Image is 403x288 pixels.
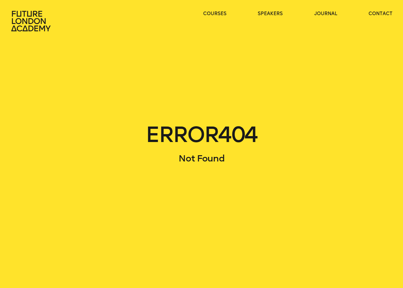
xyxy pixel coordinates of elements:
[314,11,337,17] a: journal
[178,153,224,164] span: Not Found
[258,11,283,17] a: speakers
[368,11,392,17] a: contact
[11,124,392,145] h1: ERROR 404
[203,11,226,17] a: courses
